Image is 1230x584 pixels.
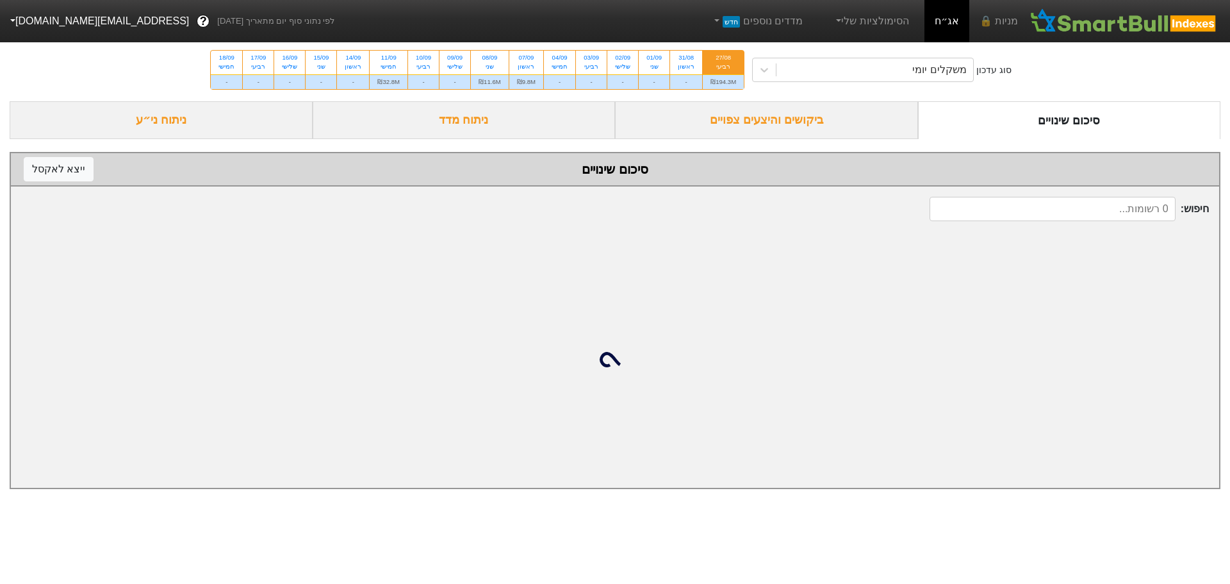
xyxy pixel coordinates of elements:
[678,62,694,71] div: ראשון
[723,16,740,28] span: חדש
[200,13,207,30] span: ?
[930,197,1176,221] input: 0 רשומות...
[250,62,266,71] div: רביעי
[646,53,662,62] div: 01/09
[552,53,568,62] div: 04/09
[416,62,431,71] div: רביעי
[615,101,918,139] div: ביקושים והיצעים צפויים
[678,53,694,62] div: 31/08
[1028,8,1220,34] img: SmartBull
[243,74,274,89] div: -
[600,344,630,375] img: loading...
[517,53,536,62] div: 07/09
[976,63,1012,77] div: סוג עדכון
[584,62,599,71] div: רביעי
[408,74,439,89] div: -
[306,74,336,89] div: -
[576,74,607,89] div: -
[274,74,305,89] div: -
[607,74,638,89] div: -
[517,62,536,71] div: ראשון
[218,62,234,71] div: חמישי
[345,53,361,62] div: 14/09
[710,62,736,71] div: רביעי
[439,74,470,89] div: -
[479,62,501,71] div: שני
[10,101,313,139] div: ניתוח ני״ע
[313,62,329,71] div: שני
[345,62,361,71] div: ראשון
[447,62,463,71] div: שלישי
[479,53,501,62] div: 08/09
[710,53,736,62] div: 27/08
[313,53,329,62] div: 15/09
[282,53,297,62] div: 16/09
[24,160,1206,179] div: סיכום שינויים
[912,62,966,78] div: משקלים יומי
[217,15,334,28] span: לפי נתוני סוף יום מתאריך [DATE]
[615,62,630,71] div: שלישי
[639,74,669,89] div: -
[416,53,431,62] div: 10/09
[447,53,463,62] div: 09/09
[337,74,369,89] div: -
[706,8,808,34] a: מדדים נוספיםחדש
[24,157,94,181] button: ייצא לאקסל
[509,74,543,89] div: ₪9.8M
[250,53,266,62] div: 17/09
[615,53,630,62] div: 02/09
[646,62,662,71] div: שני
[918,101,1221,139] div: סיכום שינויים
[930,197,1209,221] span: חיפוש :
[282,62,297,71] div: שלישי
[828,8,914,34] a: הסימולציות שלי
[211,74,242,89] div: -
[313,101,616,139] div: ניתוח מדד
[377,53,400,62] div: 11/09
[703,74,744,89] div: ₪194.3M
[471,74,509,89] div: ₪11.6M
[670,74,702,89] div: -
[377,62,400,71] div: חמישי
[370,74,407,89] div: ₪32.8M
[218,53,234,62] div: 18/09
[544,74,575,89] div: -
[552,62,568,71] div: חמישי
[584,53,599,62] div: 03/09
